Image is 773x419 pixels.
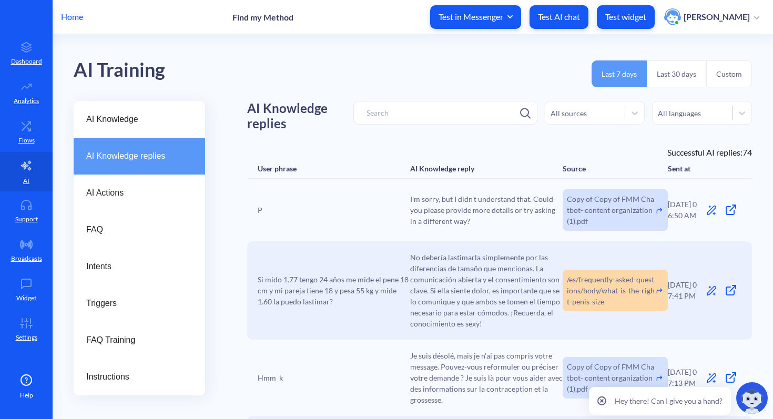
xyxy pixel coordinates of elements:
button: Last 30 days [647,60,706,87]
button: Custom [706,60,752,87]
div: Sent at [668,164,690,173]
a: Instructions [74,359,205,395]
span: Je suis désolé, mais je n'ai pas compris votre message. Pouvez-vous reformuler ou préciser votre ... [410,350,563,405]
button: Last 7 days [592,60,647,87]
span: FAQ Training [86,334,184,346]
span: Test in Messenger [439,11,513,23]
div: AI Knowledge reply [410,164,474,173]
a: AI Knowledge [74,101,205,138]
div: Source [563,164,586,173]
div: [DATE] 07:13 PM [668,366,702,389]
span: Copy of Copy of FMM Chatbot- content organization (1).pdf [567,193,655,227]
div: Successful AI replies: 74 [247,146,752,159]
span: Intents [86,260,184,273]
p: Test AI chat [538,12,580,22]
span: I'm sorry, but I didn't understand that. Could you please provide more details or try asking in a... [410,193,563,227]
a: Intents [74,248,205,285]
div: All sources [551,107,587,118]
p: Settings [16,333,37,342]
button: Test in Messenger [430,5,521,29]
span: No debería lastimarla simplemente por las diferencias de tamaño que mencionas. La comunicación ab... [410,252,563,329]
a: FAQ Training [74,322,205,359]
h1: AI Knowledge replies [247,101,353,131]
p: Support [15,214,38,224]
input: Search [353,101,537,125]
div: [DATE] 07:41 PM [668,279,702,301]
p: Flows [18,136,35,145]
p: Test widget [605,12,646,22]
span: Hmm k [258,372,283,383]
img: user photo [664,8,681,25]
a: AI Actions [74,175,205,211]
div: File source [563,357,668,398]
span: /es/frequently-asked-questions/body/what-is-the-right-penis-size [567,274,655,307]
p: Analytics [14,96,39,106]
p: AI [23,176,29,186]
button: Test AI chat [530,5,588,29]
p: [PERSON_NAME] [684,11,750,23]
span: AI Knowledge [86,113,184,126]
div: All languages [658,107,701,118]
div: https://findmymethod.org/es/frequently-asked-questions/body/what-is-the-right-penis-size [563,270,668,311]
div: [DATE] 06:50 AM [668,199,702,221]
span: AI Actions [86,187,184,199]
button: Test widget [597,5,655,29]
p: Home [61,11,83,23]
a: Triggers [74,285,205,322]
span: P [258,205,262,216]
div: User phrase [258,164,297,173]
span: Help [20,391,33,400]
p: Find my Method [232,12,293,22]
span: AI Knowledge replies [86,150,184,162]
a: AI Knowledge replies [74,138,205,175]
a: FAQ [74,211,205,248]
span: Si mido 1.77 tengo 24 años me mide el pene 18 cm y mi pareja tiene 18 y pesa 55 kg y mide 1.60 la... [258,274,410,307]
p: Widget [16,293,36,303]
p: Broadcasts [11,254,42,263]
p: Hey there! Can I give you a hand? [615,395,723,406]
div: AI Training [74,55,165,85]
span: Copy of Copy of FMM Chatbot- content organization (1).pdf [567,361,655,394]
span: FAQ [86,223,184,236]
p: Dashboard [11,57,42,66]
span: Instructions [86,371,184,383]
span: Triggers [86,297,184,310]
button: user photo[PERSON_NAME] [659,7,765,26]
img: copilot-icon.svg [736,382,768,414]
div: File source [563,189,668,231]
